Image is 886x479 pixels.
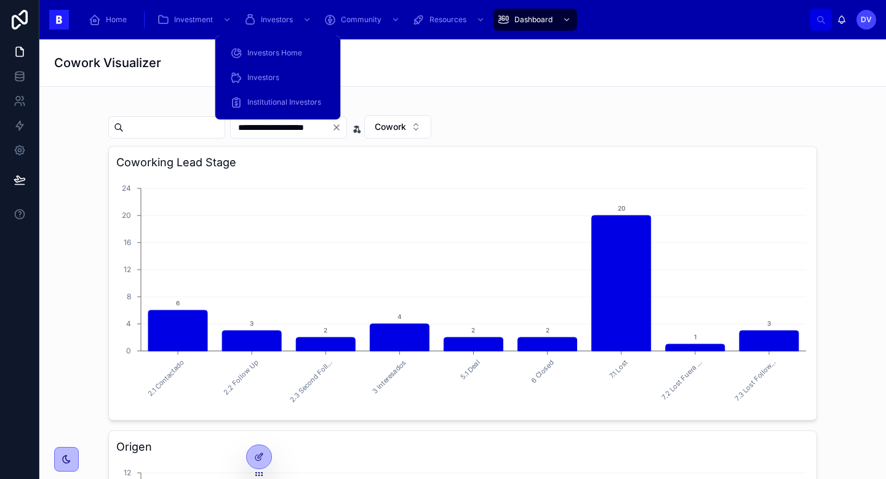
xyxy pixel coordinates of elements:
text: 7.3 Lost Follow... [733,358,777,403]
tspan: 12 [124,265,131,274]
text: 2 [324,326,327,334]
text: 2.3 Second Foll... [288,358,334,405]
tspan: 16 [124,238,131,247]
text: 2 [546,326,549,334]
div: scrollable content [79,6,810,33]
span: Investment [174,15,213,25]
text: 3 [250,320,253,327]
text: 1 [694,333,696,340]
text: 20 [618,204,625,212]
span: Dashboard [514,15,553,25]
text: 4 [397,313,402,320]
h3: Origen [116,438,809,456]
text: 3 Interesados [370,358,408,396]
a: Resources [409,9,491,31]
span: DV [861,15,872,25]
a: Community [320,9,406,31]
tspan: 0 [126,346,131,355]
h1: Cowork Visualizer [54,54,161,71]
text: 6 [176,299,180,307]
span: Community [341,15,381,25]
a: Investors Home [223,42,333,64]
text: 2.2 Follow Up [221,358,260,396]
a: Investors [223,66,333,89]
text: 7.2 Lost Fuera ... [660,358,704,402]
text: 3 [767,320,771,327]
span: Investors Home [247,48,302,58]
text: 2.1 Contactado [146,358,186,398]
tspan: 12 [124,468,131,477]
text: 7.1 Lost [607,358,629,380]
a: Investment [153,9,237,31]
a: Home [85,9,135,31]
span: Investors [247,73,279,83]
div: chart [116,176,809,413]
text: 6 Closed [529,358,556,385]
span: Home [106,15,127,25]
tspan: 4 [126,319,131,328]
text: 2 [471,326,475,334]
span: Institutional Investors [247,97,321,107]
h3: Coworking Lead Stage [116,154,809,171]
button: Select Button [364,115,431,139]
tspan: 24 [122,183,131,193]
tspan: 20 [122,211,131,220]
a: Investors [240,9,317,31]
tspan: 8 [127,292,131,301]
img: App logo [49,10,69,30]
a: Institutional Investors [223,91,333,113]
a: Dashboard [493,9,577,31]
span: Resources [429,15,466,25]
button: Clear [332,123,346,132]
span: Cowork [375,121,406,133]
text: 5.1 Deal [458,358,481,381]
span: Investors [261,15,293,25]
